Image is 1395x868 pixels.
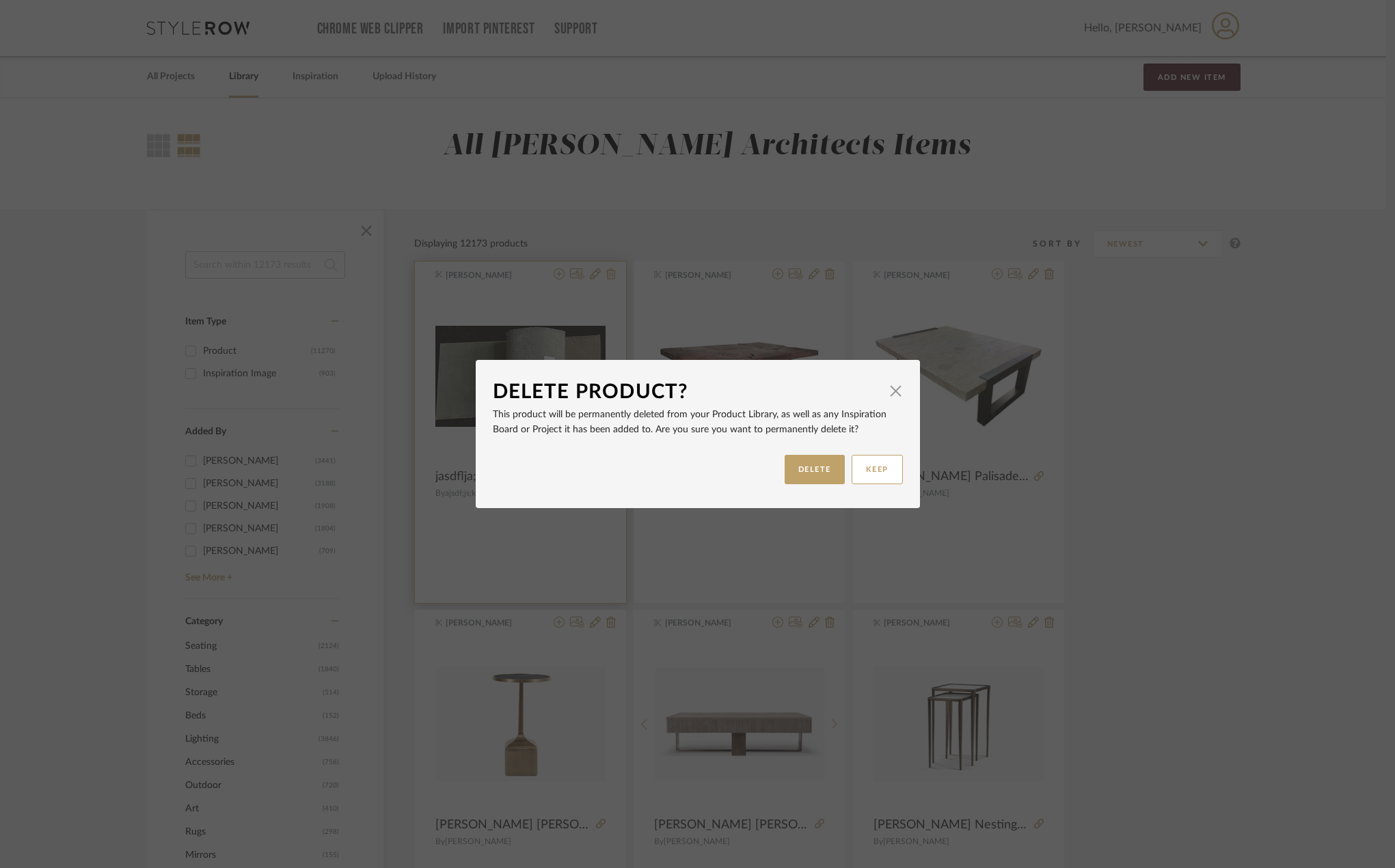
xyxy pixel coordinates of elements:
[493,407,903,437] p: This product will be permanently deleted from your Product Library, as well as any Inspiration Bo...
[493,377,882,407] div: Delete Product?
[852,455,903,484] button: KEEP
[493,377,903,407] dialog-header: Delete Product?
[882,377,910,404] button: Close
[785,455,845,484] button: DELETE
